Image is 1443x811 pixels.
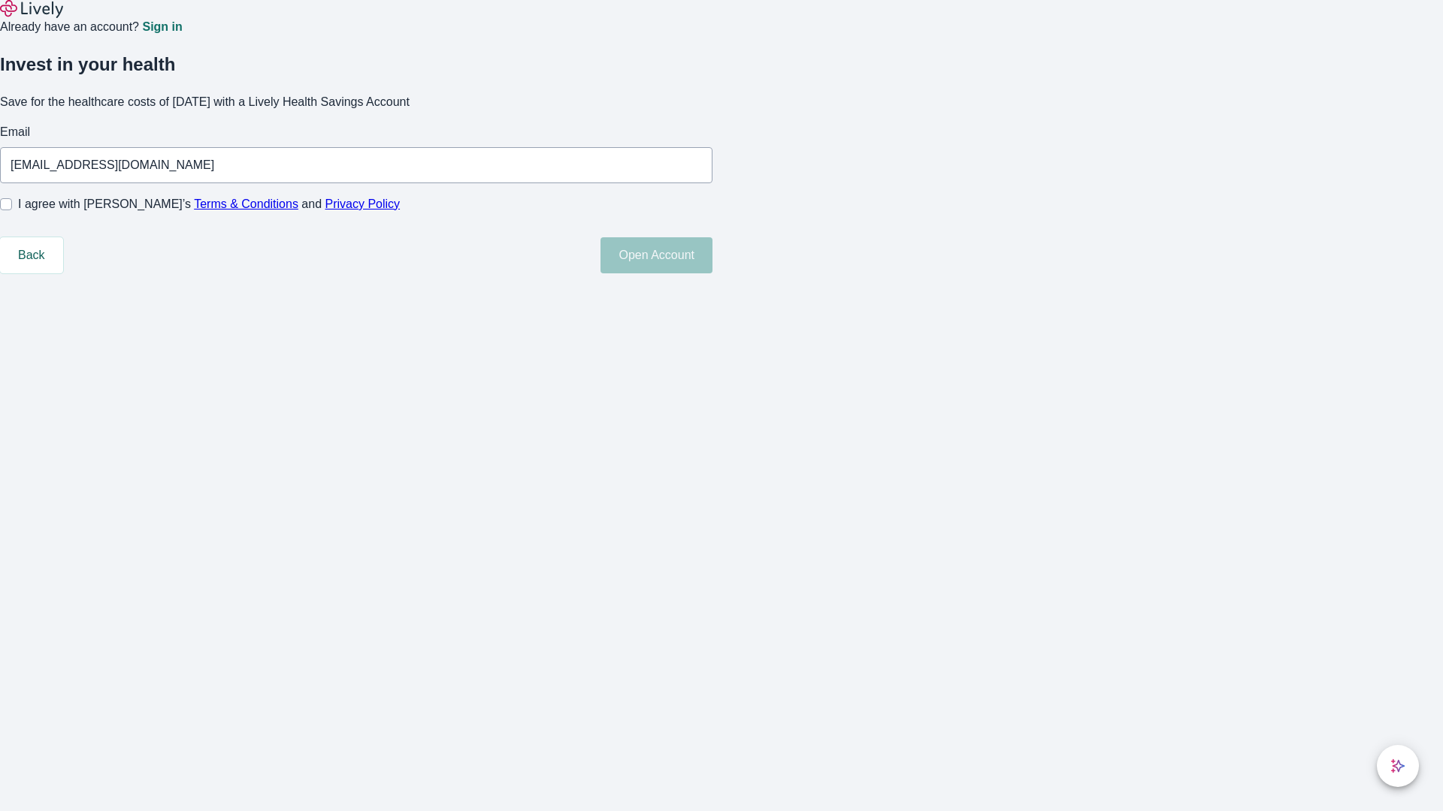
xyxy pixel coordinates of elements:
a: Terms & Conditions [194,197,298,210]
svg: Lively AI Assistant [1390,758,1405,773]
span: I agree with [PERSON_NAME]’s and [18,195,400,213]
button: chat [1377,745,1419,787]
a: Sign in [142,21,182,33]
a: Privacy Policy [325,197,401,210]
